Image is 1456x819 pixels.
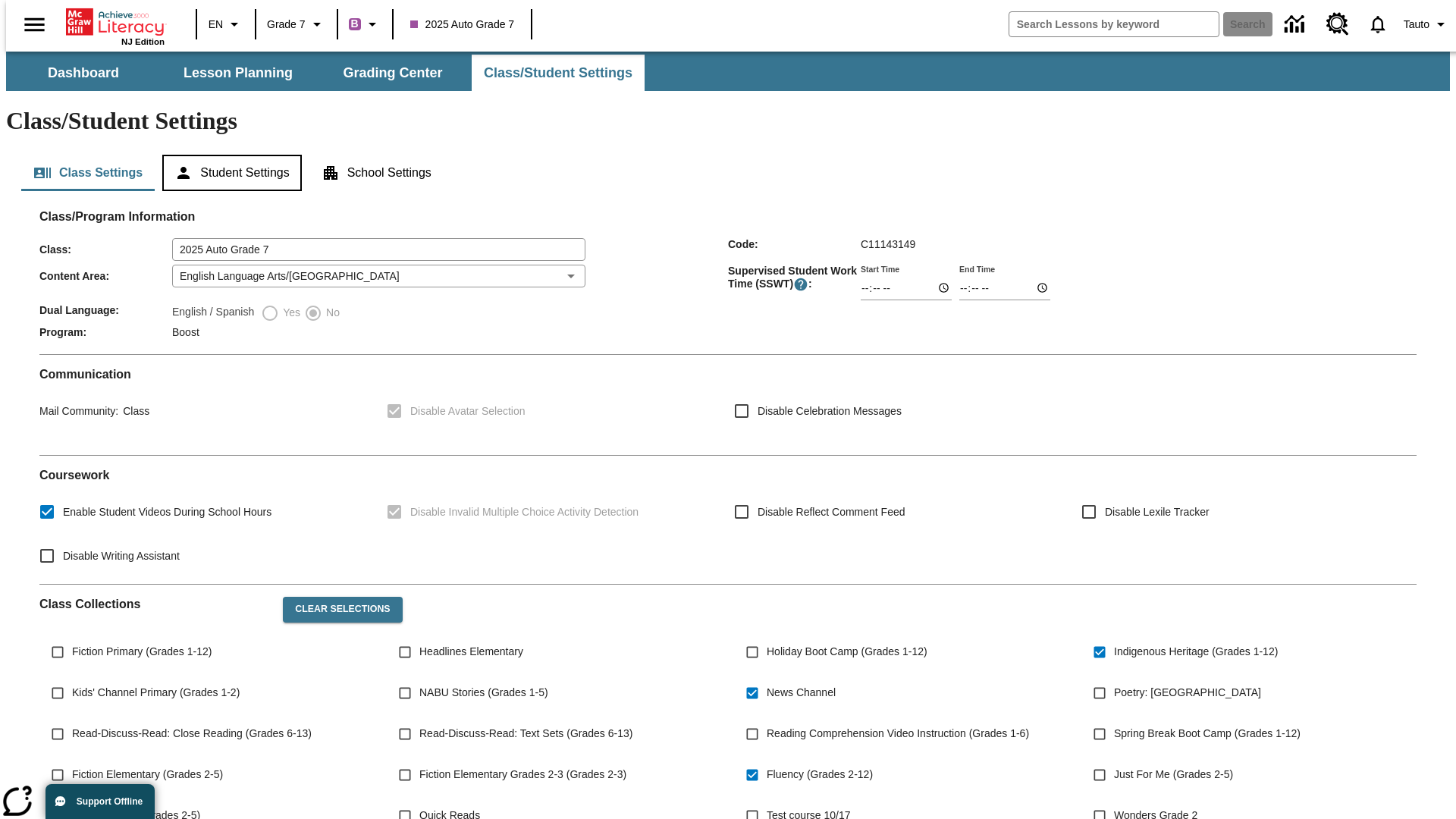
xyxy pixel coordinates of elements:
[121,37,165,46] span: NJ Edition
[767,685,836,701] span: News Channel
[1009,12,1219,36] input: search field
[66,7,165,37] a: Home
[728,265,861,292] span: Supervised Student Work Time (SSWT) :
[162,155,301,191] button: Student Settings
[1114,685,1261,701] span: Poetry: [GEOGRAPHIC_DATA]
[279,305,300,321] span: Yes
[419,767,626,783] span: Fiction Elementary Grades 2-3 (Grades 2-3)
[1114,767,1233,783] span: Just For Me (Grades 2-5)
[172,326,199,338] span: Boost
[1398,11,1456,38] button: Profile/Settings
[283,597,402,623] button: Clear Selections
[72,685,240,701] span: Kids' Channel Primary (Grades 1-2)
[472,55,645,91] button: Class/Student Settings
[758,403,902,419] span: Disable Celebration Messages
[39,209,1417,224] h2: Class/Program Information
[1114,644,1278,660] span: Indigenous Heritage (Grades 1-12)
[202,11,250,38] button: Language: EN, Select a language
[39,367,1417,381] h2: Communication
[39,243,172,256] span: Class :
[39,326,172,338] span: Program :
[6,52,1450,91] div: SubNavbar
[39,468,1417,482] h2: Course work
[6,107,1450,135] h1: Class/Student Settings
[39,224,1417,342] div: Class/Program Information
[410,17,515,33] span: 2025 Auto Grade 7
[77,796,143,807] span: Support Offline
[1317,4,1358,45] a: Resource Center, Will open in new tab
[1114,726,1301,742] span: Spring Break Boot Camp (Grades 1-12)
[172,304,254,322] label: English / Spanish
[72,726,312,742] span: Read-Discuss-Read: Close Reading (Grades 6-13)
[209,17,223,33] span: EN
[959,263,995,275] label: End Time
[39,597,271,611] h2: Class Collections
[309,155,444,191] button: School Settings
[39,405,118,417] span: Mail Community :
[861,238,915,250] span: C11143149
[351,14,359,33] span: B
[767,726,1029,742] span: Reading Comprehension Video Instruction (Grades 1-6)
[419,726,632,742] span: Read-Discuss-Read: Text Sets (Grades 6-13)
[172,265,585,287] div: English Language Arts/[GEOGRAPHIC_DATA]
[728,238,861,250] span: Code :
[172,238,585,261] input: Class
[861,263,899,275] label: Start Time
[267,17,306,33] span: Grade 7
[118,405,149,417] span: Class
[1276,4,1317,45] a: Data Center
[410,403,526,419] span: Disable Avatar Selection
[343,11,388,38] button: Boost Class color is purple. Change class color
[1105,504,1210,520] span: Disable Lexile Tracker
[767,644,927,660] span: Holiday Boot Camp (Grades 1-12)
[72,767,223,783] span: Fiction Elementary (Grades 2-5)
[793,277,808,292] button: Supervised Student Work Time is the timeframe when students can take LevelSet and when lessons ar...
[12,2,57,47] button: Open side menu
[63,504,271,520] span: Enable Student Videos During School Hours
[45,784,155,819] button: Support Offline
[322,305,340,321] span: No
[1404,17,1429,33] span: Tauto
[261,11,332,38] button: Grade: Grade 7, Select a grade
[39,367,1417,443] div: Communication
[39,468,1417,572] div: Coursework
[66,5,165,46] div: Home
[767,767,873,783] span: Fluency (Grades 2-12)
[419,685,548,701] span: NABU Stories (Grades 1-5)
[162,55,314,91] button: Lesson Planning
[21,155,155,191] button: Class Settings
[758,504,905,520] span: Disable Reflect Comment Feed
[63,548,180,564] span: Disable Writing Assistant
[39,304,172,316] span: Dual Language :
[317,55,469,91] button: Grading Center
[1358,5,1398,44] a: Notifications
[410,504,639,520] span: Disable Invalid Multiple Choice Activity Detection
[21,155,1435,191] div: Class/Student Settings
[6,55,646,91] div: SubNavbar
[39,270,172,282] span: Content Area :
[72,644,212,660] span: Fiction Primary (Grades 1-12)
[419,644,523,660] span: Headlines Elementary
[8,55,159,91] button: Dashboard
